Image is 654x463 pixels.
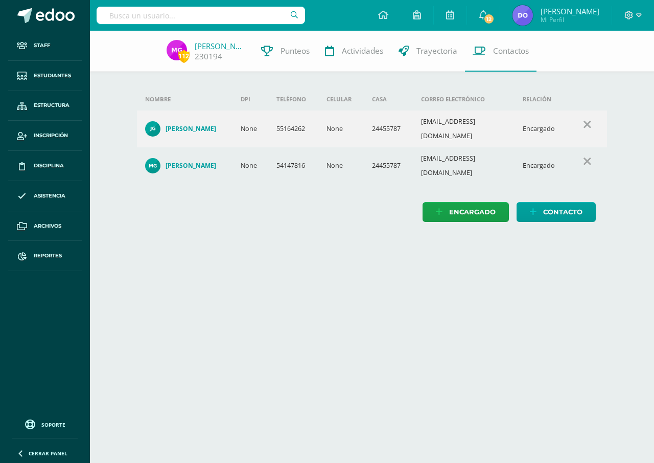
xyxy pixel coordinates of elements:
input: Busca un usuario... [97,7,305,24]
th: Nombre [137,88,232,111]
a: Asistencia [8,181,82,211]
span: Encargado [449,203,496,222]
span: Soporte [41,421,65,428]
a: Soporte [12,417,78,431]
span: Estructura [34,101,69,109]
span: Punteos [281,46,310,56]
h4: [PERSON_NAME] [166,125,216,133]
span: Reportes [34,252,62,260]
a: Estudiantes [8,61,82,91]
a: Archivos [8,211,82,241]
span: Trayectoria [416,46,457,56]
span: Contactos [493,46,529,56]
a: Actividades [317,31,391,72]
span: Actividades [342,46,383,56]
th: Relación [515,88,568,111]
a: Contactos [465,31,536,72]
a: Encargado [423,202,509,222]
th: Celular [318,88,364,111]
a: Reportes [8,241,82,271]
td: None [318,111,364,147]
span: [PERSON_NAME] [541,6,599,16]
a: Estructura [8,91,82,121]
td: None [232,111,268,147]
span: Cerrar panel [29,450,67,457]
span: Asistencia [34,192,65,200]
td: None [318,147,364,184]
td: [EMAIL_ADDRESS][DOMAIN_NAME] [413,111,515,147]
th: Teléfono [268,88,318,111]
img: c2f395be19d8584680dd37153565d127.png [167,40,187,60]
td: 24455787 [364,147,413,184]
td: [EMAIL_ADDRESS][DOMAIN_NAME] [413,147,515,184]
th: Correo electrónico [413,88,515,111]
th: Casa [364,88,413,111]
td: None [232,147,268,184]
span: Estudiantes [34,72,71,80]
td: 54147816 [268,147,318,184]
span: 112 [178,50,190,62]
a: [PERSON_NAME] [195,41,246,51]
a: [PERSON_NAME] [145,158,224,173]
span: Contacto [543,203,582,222]
span: Mi Perfil [541,15,599,24]
a: Punteos [253,31,317,72]
a: Staff [8,31,82,61]
span: 12 [483,13,495,25]
h4: [PERSON_NAME] [166,162,216,170]
span: Archivos [34,222,61,230]
img: 580415d45c0d8f7ad9595d428b689caf.png [512,5,533,26]
span: Disciplina [34,162,64,170]
a: Inscripción [8,121,82,151]
th: DPI [232,88,268,111]
a: Trayectoria [391,31,465,72]
a: 230194 [195,51,222,62]
a: Disciplina [8,151,82,181]
td: 55164262 [268,111,318,147]
img: ae5b3ddff3506159b2d994dfee468b0e.png [145,158,160,173]
img: 92ddf38b3106bad169296edb5a25fbcd.png [145,121,160,137]
a: Contacto [517,202,596,222]
span: Staff [34,41,50,50]
td: 24455787 [364,111,413,147]
td: Encargado [515,111,568,147]
a: [PERSON_NAME] [145,121,224,137]
span: Inscripción [34,131,68,140]
td: Encargado [515,147,568,184]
